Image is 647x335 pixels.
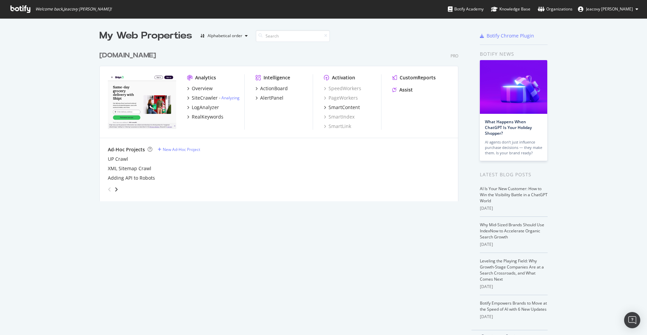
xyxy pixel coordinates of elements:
[538,6,573,12] div: Organizations
[485,139,542,156] div: AI agents don’t just influence purchase decisions — they make them. Is your brand ready?
[105,184,114,195] div: angle-left
[324,123,351,130] a: SmartLink
[573,4,644,15] button: Jeacovy [PERSON_NAME]
[192,85,213,92] div: Overview
[108,165,151,172] a: XML Sitemap Crawl
[187,85,213,92] a: Overview
[221,95,240,101] a: Analyzing
[480,186,548,204] a: AI Is Your New Customer: How to Win the Visibility Battle in a ChatGPT World
[260,95,283,101] div: AlertPanel
[108,74,176,129] img: www.shipt.com
[108,146,145,153] div: Ad-Hoc Projects
[256,30,330,42] input: Search
[480,205,548,211] div: [DATE]
[485,119,532,136] a: What Happens When ChatGPT Is Your Holiday Shopper?
[192,113,223,120] div: RealKeywords
[399,86,413,93] div: Assist
[480,171,548,178] div: Latest Blog Posts
[392,74,436,81] a: CustomReports
[324,95,358,101] a: PageWorkers
[392,86,413,93] a: Assist
[163,147,200,152] div: New Ad-Hoc Project
[187,113,223,120] a: RealKeywords
[324,113,355,120] a: SmartIndex
[99,29,192,43] div: My Web Properties
[324,104,360,111] a: SmartContent
[35,6,112,12] span: Welcome back, Jeacovy [PERSON_NAME] !
[624,312,640,328] div: Open Intercom Messenger
[586,6,633,12] span: Jeacovy Gayle
[187,95,240,101] a: SiteCrawler- Analyzing
[480,60,547,114] img: What Happens When ChatGPT Is Your Holiday Shopper?
[480,50,548,58] div: Botify news
[114,186,119,193] div: angle-right
[187,104,219,111] a: LogAnalyzer
[480,300,547,312] a: Botify Empowers Brands to Move at the Speed of AI with 6 New Updates
[99,43,464,201] div: grid
[264,74,290,81] div: Intelligence
[451,53,458,59] div: Pro
[480,241,548,248] div: [DATE]
[158,147,200,152] a: New Ad-Hoc Project
[208,34,242,38] div: Alphabetical order
[108,156,128,162] a: UP Crawl
[324,85,361,92] a: SpeedWorkers
[487,32,534,39] div: Botify Chrome Plugin
[448,6,484,12] div: Botify Academy
[480,32,534,39] a: Botify Chrome Plugin
[192,95,218,101] div: SiteCrawler
[480,284,548,290] div: [DATE]
[332,74,355,81] div: Activation
[108,175,155,181] a: Adding API to Robots
[255,95,283,101] a: AlertPanel
[197,30,250,41] button: Alphabetical order
[255,85,288,92] a: ActionBoard
[480,222,544,240] a: Why Mid-Sized Brands Should Use IndexNow to Accelerate Organic Search Growth
[480,314,548,320] div: [DATE]
[400,74,436,81] div: CustomReports
[491,6,530,12] div: Knowledge Base
[195,74,216,81] div: Analytics
[99,51,156,60] div: [DOMAIN_NAME]
[192,104,219,111] div: LogAnalyzer
[219,95,240,101] div: -
[329,104,360,111] div: SmartContent
[99,51,159,60] a: [DOMAIN_NAME]
[480,258,544,282] a: Leveling the Playing Field: Why Growth-Stage Companies Are at a Search Crossroads, and What Comes...
[260,85,288,92] div: ActionBoard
